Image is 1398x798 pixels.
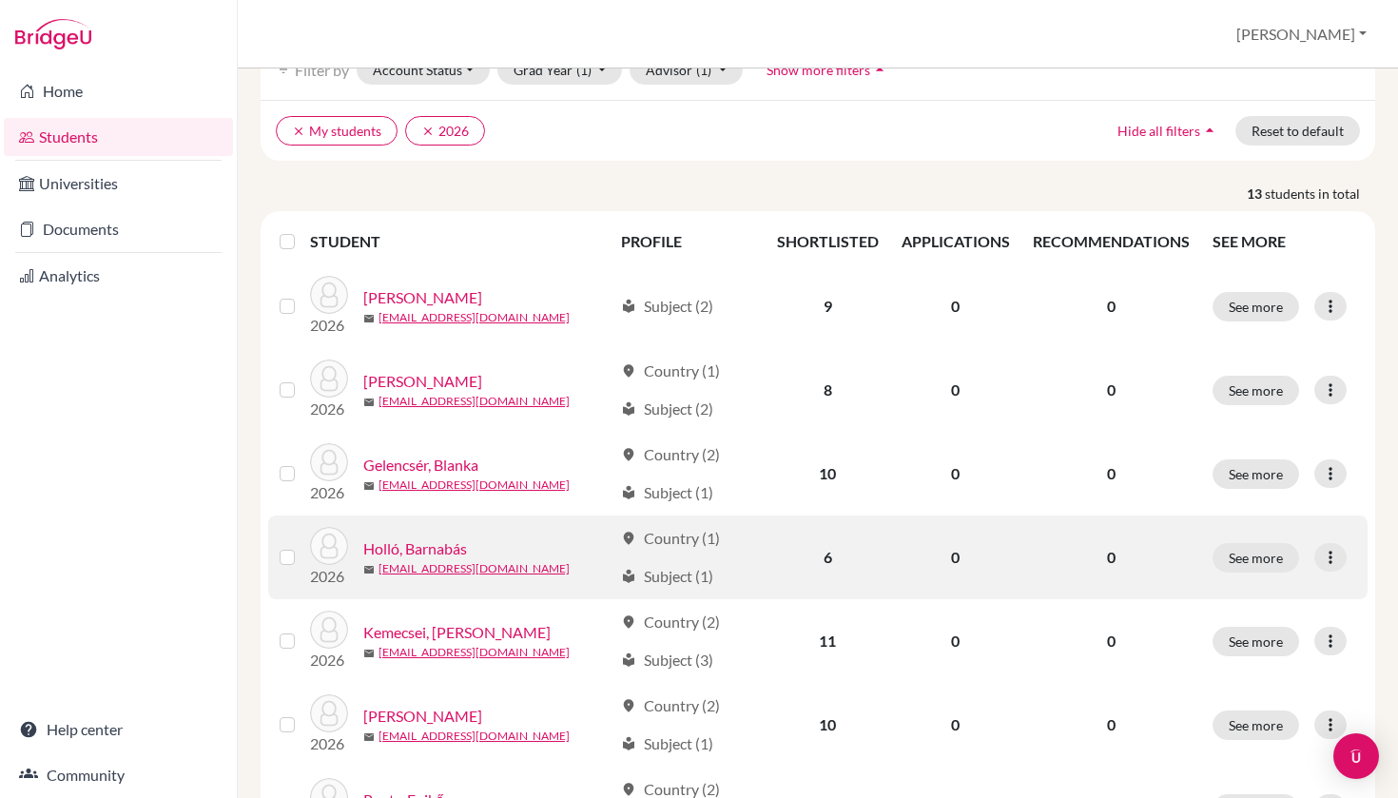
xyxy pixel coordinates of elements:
[15,19,91,49] img: Bridge-U
[621,527,720,550] div: Country (1)
[766,599,890,683] td: 11
[363,313,375,324] span: mail
[1021,219,1201,264] th: RECOMMENDATIONS
[621,565,713,588] div: Subject (1)
[1333,733,1379,779] div: Open Intercom Messenger
[363,537,467,560] a: Holló, Barnabás
[363,397,375,408] span: mail
[621,614,636,630] span: location_on
[621,443,720,466] div: Country (2)
[621,398,713,420] div: Subject (2)
[310,443,348,481] img: Gelencsér, Blanka
[1201,219,1368,264] th: SEE MORE
[4,756,233,794] a: Community
[890,264,1021,348] td: 0
[621,649,713,671] div: Subject (3)
[379,477,570,494] a: [EMAIL_ADDRESS][DOMAIN_NAME]
[310,219,610,264] th: STUDENT
[1033,379,1190,401] p: 0
[379,309,570,326] a: [EMAIL_ADDRESS][DOMAIN_NAME]
[621,611,720,633] div: Country (2)
[379,393,570,410] a: [EMAIL_ADDRESS][DOMAIN_NAME]
[1247,184,1265,204] strong: 13
[310,481,348,504] p: 2026
[1213,543,1299,573] button: See more
[1213,710,1299,740] button: See more
[1033,713,1190,736] p: 0
[4,118,233,156] a: Students
[1265,184,1375,204] span: students in total
[310,611,348,649] img: Kemecsei, Aron
[1213,627,1299,656] button: See more
[310,694,348,732] img: Kosztolányi, Niki
[890,432,1021,516] td: 0
[890,683,1021,767] td: 0
[766,516,890,599] td: 6
[363,286,482,309] a: [PERSON_NAME]
[621,569,636,584] span: local_library
[379,560,570,577] a: [EMAIL_ADDRESS][DOMAIN_NAME]
[310,649,348,671] p: 2026
[4,165,233,203] a: Universities
[766,683,890,767] td: 10
[766,219,890,264] th: SHORTLISTED
[630,55,743,85] button: Advisor(1)
[310,360,348,398] img: Domonkos, Luca
[1033,462,1190,485] p: 0
[766,432,890,516] td: 10
[621,295,713,318] div: Subject (2)
[363,731,375,743] span: mail
[766,264,890,348] td: 9
[4,257,233,295] a: Analytics
[4,210,233,248] a: Documents
[1228,16,1375,52] button: [PERSON_NAME]
[621,481,713,504] div: Subject (1)
[621,401,636,417] span: local_library
[1213,459,1299,489] button: See more
[276,62,291,77] i: filter_list
[621,485,636,500] span: local_library
[497,55,623,85] button: Grad Year(1)
[1033,546,1190,569] p: 0
[363,621,551,644] a: Kemecsei, [PERSON_NAME]
[4,710,233,749] a: Help center
[276,116,398,146] button: clearMy students
[363,564,375,575] span: mail
[621,736,636,751] span: local_library
[766,348,890,432] td: 8
[890,219,1021,264] th: APPLICATIONS
[576,62,592,78] span: (1)
[1033,630,1190,652] p: 0
[292,125,305,138] i: clear
[310,398,348,420] p: 2026
[621,447,636,462] span: location_on
[621,299,636,314] span: local_library
[310,565,348,588] p: 2026
[621,652,636,668] span: local_library
[696,62,711,78] span: (1)
[621,360,720,382] div: Country (1)
[767,62,870,78] span: Show more filters
[310,527,348,565] img: Holló, Barnabás
[621,698,636,713] span: location_on
[379,728,570,745] a: [EMAIL_ADDRESS][DOMAIN_NAME]
[4,72,233,110] a: Home
[890,516,1021,599] td: 0
[421,125,435,138] i: clear
[310,276,348,314] img: Boros, Annamária
[750,55,905,85] button: Show more filtersarrow_drop_up
[379,644,570,661] a: [EMAIL_ADDRESS][DOMAIN_NAME]
[363,705,482,728] a: [PERSON_NAME]
[363,454,478,477] a: Gelencsér, Blanka
[890,348,1021,432] td: 0
[1200,121,1219,140] i: arrow_drop_up
[1033,295,1190,318] p: 0
[890,599,1021,683] td: 0
[310,314,348,337] p: 2026
[1101,116,1235,146] button: Hide all filtersarrow_drop_up
[621,531,636,546] span: location_on
[357,55,490,85] button: Account Status
[1213,376,1299,405] button: See more
[1117,123,1200,139] span: Hide all filters
[310,732,348,755] p: 2026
